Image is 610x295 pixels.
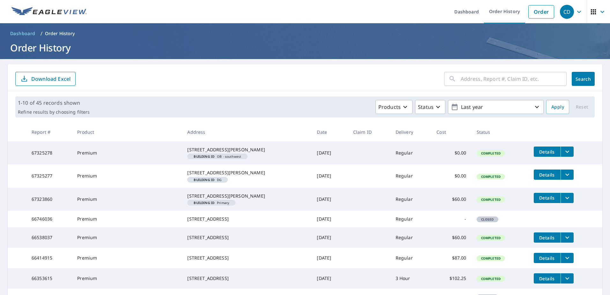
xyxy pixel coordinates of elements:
button: filesDropdownBtn-66414915 [561,253,574,263]
span: Completed [477,197,504,202]
li: / [41,30,42,37]
span: Completed [477,256,504,261]
span: Completed [477,236,504,240]
td: 3 Hour [391,268,432,289]
button: detailsBtn-66414915 [534,253,561,263]
td: Premium [72,141,182,164]
div: CD [560,5,574,19]
p: 1-10 of 45 records shown [18,99,90,107]
td: Premium [72,211,182,227]
th: Claim ID [348,123,391,141]
td: 67325278 [26,141,72,164]
td: [DATE] [312,211,348,227]
div: [STREET_ADDRESS][PERSON_NAME] [187,170,307,176]
span: DG [190,178,225,181]
span: Dashboard [10,30,35,37]
th: Delivery [391,123,432,141]
a: Dashboard [8,28,38,39]
th: Address [182,123,312,141]
button: filesDropdownBtn-66353615 [561,273,574,284]
span: Details [538,149,557,155]
td: Premium [72,227,182,248]
td: $87.00 [431,248,471,268]
div: [STREET_ADDRESS] [187,234,307,241]
button: detailsBtn-67323860 [534,193,561,203]
span: Completed [477,276,504,281]
td: $102.25 [431,268,471,289]
span: Details [538,235,557,241]
button: Download Excel [15,72,76,86]
th: Product [72,123,182,141]
button: Status [415,100,445,114]
button: Products [376,100,413,114]
th: Date [312,123,348,141]
span: Details [538,255,557,261]
td: $60.00 [431,227,471,248]
span: Completed [477,151,504,155]
td: $0.00 [431,164,471,187]
p: Download Excel [31,75,71,82]
div: [STREET_ADDRESS] [187,255,307,261]
div: [STREET_ADDRESS] [187,275,307,282]
td: Regular [391,164,432,187]
th: Report # [26,123,72,141]
th: Status [472,123,529,141]
span: Completed [477,174,504,179]
span: Details [538,172,557,178]
span: Details [538,276,557,282]
span: OB - southwest [190,155,245,158]
td: Premium [72,188,182,211]
div: [STREET_ADDRESS][PERSON_NAME] [187,147,307,153]
div: [STREET_ADDRESS] [187,216,307,222]
em: Building ID [194,201,214,204]
button: Apply [546,100,569,114]
p: Order History [45,30,75,37]
div: [STREET_ADDRESS][PERSON_NAME] [187,193,307,199]
button: Search [572,72,595,86]
td: 66746036 [26,211,72,227]
button: Last year [448,100,544,114]
span: Primary [190,201,233,204]
th: Cost [431,123,471,141]
span: Details [538,195,557,201]
td: 66353615 [26,268,72,289]
td: $60.00 [431,188,471,211]
span: Search [577,76,590,82]
td: [DATE] [312,141,348,164]
button: detailsBtn-66353615 [534,273,561,284]
nav: breadcrumb [8,28,602,39]
input: Address, Report #, Claim ID, etc. [461,70,567,88]
p: Status [418,103,434,111]
td: 66414915 [26,248,72,268]
p: Refine results by choosing filters [18,109,90,115]
td: Regular [391,248,432,268]
td: 67323860 [26,188,72,211]
em: Building ID [194,155,214,158]
button: detailsBtn-66538037 [534,232,561,243]
button: detailsBtn-67325277 [534,170,561,180]
td: Premium [72,248,182,268]
p: Last year [458,102,533,113]
td: 67325277 [26,164,72,187]
button: filesDropdownBtn-67323860 [561,193,574,203]
button: filesDropdownBtn-67325277 [561,170,574,180]
button: filesDropdownBtn-67325278 [561,147,574,157]
td: Premium [72,268,182,289]
td: Regular [391,188,432,211]
span: Apply [551,103,564,111]
td: [DATE] [312,268,348,289]
td: [DATE] [312,164,348,187]
td: [DATE] [312,227,348,248]
td: Premium [72,164,182,187]
span: Closed [477,217,498,222]
button: filesDropdownBtn-66538037 [561,232,574,243]
td: [DATE] [312,188,348,211]
td: - [431,211,471,227]
h1: Order History [8,41,602,54]
em: Building ID [194,178,214,181]
button: detailsBtn-67325278 [534,147,561,157]
p: Products [378,103,401,111]
td: Regular [391,141,432,164]
td: $0.00 [431,141,471,164]
td: Regular [391,211,432,227]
